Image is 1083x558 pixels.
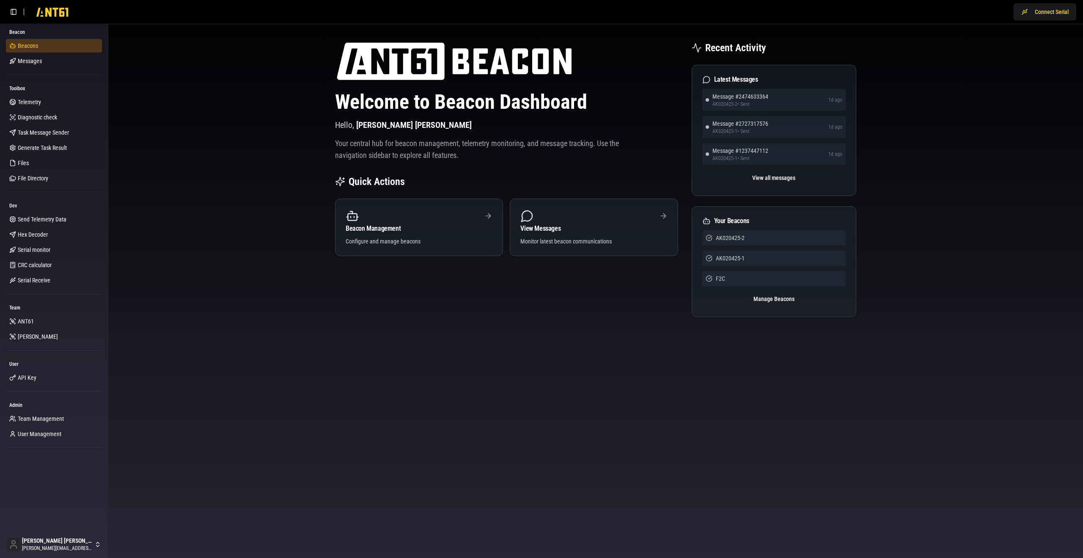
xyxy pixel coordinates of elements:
[18,430,61,438] span: User Management
[18,414,64,423] span: Team Management
[18,276,50,285] span: Serial Receive
[6,357,102,371] div: User
[6,213,102,226] a: Send Telemetry Data
[18,246,50,254] span: Serial monitor
[828,97,842,103] span: 1d ago
[18,128,69,137] span: Task Message Sender
[6,39,102,52] a: Beacons
[22,537,93,545] span: [PERSON_NAME] [PERSON_NAME]
[520,225,667,232] div: View Messages
[6,315,102,328] a: ANT61
[18,57,42,65] span: Messages
[520,237,667,246] div: Monitor latest beacon communications
[6,95,102,109] a: Telemetry
[335,138,619,161] p: Your central hub for beacon management, telemetry monitoring, and message tracking. Use the navig...
[335,92,678,112] h1: Welcome to Beacon Dashboard
[6,273,102,287] a: Serial Receive
[716,234,745,242] span: AK020425-2
[335,41,573,82] img: ANT61 logo
[18,261,52,269] span: CRC calculator
[6,330,102,343] a: [PERSON_NAME]
[705,41,766,55] h2: Recent Activity
[18,317,34,326] span: ANT61
[18,215,66,224] span: Send Telemetry Data
[6,126,102,139] a: Task Message Sender
[349,175,405,188] h2: Quick Actions
[3,534,104,555] button: [PERSON_NAME] [PERSON_NAME][PERSON_NAME][EMAIL_ADDRESS][DOMAIN_NAME]
[356,120,472,130] span: [PERSON_NAME] [PERSON_NAME]
[712,101,768,108] span: AK020425-2 • Sent
[6,243,102,257] a: Serial monitor
[702,217,846,225] div: Your Beacons
[828,151,842,157] span: 1d ago
[828,124,842,130] span: 1d ago
[18,159,29,167] span: Files
[6,199,102,213] div: Dev
[6,82,102,95] div: Toolbox
[18,230,48,239] span: Hex Decoder
[6,54,102,68] a: Messages
[1014,3,1076,20] button: Connect Serial
[6,156,102,170] a: Files
[335,119,678,131] p: Hello,
[18,98,41,106] span: Telemetry
[702,291,846,307] button: Manage Beacons
[6,110,102,124] a: Diagnostic check
[22,545,93,552] span: [PERSON_NAME][EMAIL_ADDRESS][DOMAIN_NAME]
[6,371,102,384] a: API Key
[18,113,57,122] span: Diagnostic check
[702,75,846,84] div: Latest Messages
[712,119,768,128] span: Message # 2727317576
[18,144,67,152] span: Generate Task Result
[18,373,36,382] span: API Key
[6,25,102,39] div: Beacon
[716,254,745,262] span: AK020425-1
[716,274,725,283] span: F2C
[712,146,768,155] span: Message # 1237447112
[6,398,102,412] div: Admin
[6,258,102,272] a: CRC calculator
[18,332,58,341] span: [PERSON_NAME]
[6,171,102,185] a: File Directory
[346,225,492,232] div: Beacon Management
[18,174,48,182] span: File Directory
[712,155,768,162] span: AK020425-1 • Sent
[712,128,768,135] span: AK020425-1 • Sent
[6,141,102,155] a: Generate Task Result
[6,228,102,241] a: Hex Decoder
[702,170,846,185] button: View all messages
[18,41,38,50] span: Beacons
[346,237,492,246] div: Configure and manage beacons
[712,92,768,101] span: Message # 2474633364
[6,412,102,425] a: Team Management
[6,427,102,441] a: User Management
[6,301,102,315] div: Team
